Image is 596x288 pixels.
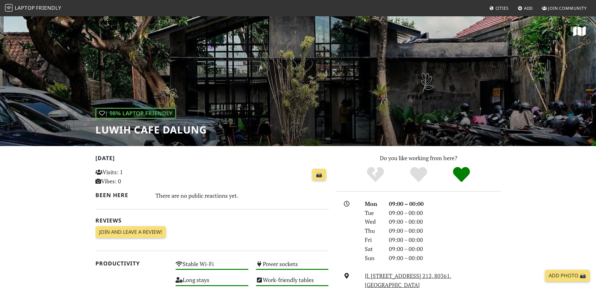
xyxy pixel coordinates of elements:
[95,217,329,224] h2: Reviews
[95,124,207,136] h1: Luwih Cafe Dalung
[95,108,176,119] div: | 98% Laptop Friendly
[5,4,13,12] img: LaptopFriendly
[440,166,483,183] div: Definitely!
[361,244,385,254] div: Sat
[95,226,166,238] a: Join and leave a review!
[36,4,61,11] span: Friendly
[548,5,587,11] span: Join Community
[524,5,533,11] span: Add
[361,208,385,217] div: Tue
[172,259,252,275] div: Stable Wi-Fi
[545,270,590,282] a: Add Photo 📸
[155,191,329,201] div: There are no public reactions yet.
[397,166,440,183] div: Yes
[354,166,397,183] div: No
[312,169,326,181] a: 📸
[252,259,333,275] div: Power sockets
[385,217,505,226] div: 09:00 – 00:00
[515,3,536,14] a: Add
[15,4,35,11] span: Laptop
[361,226,385,235] div: Thu
[496,5,509,11] span: Cities
[385,235,505,244] div: 09:00 – 00:00
[95,155,329,164] h2: [DATE]
[385,199,505,208] div: 09:00 – 00:00
[385,254,505,263] div: 09:00 – 00:00
[95,260,168,267] h2: Productivity
[361,254,385,263] div: Sun
[95,168,168,186] p: Visits: 1 Vibes: 0
[539,3,589,14] a: Join Community
[385,208,505,217] div: 09:00 – 00:00
[336,154,501,163] p: Do you like working from here?
[487,3,511,14] a: Cities
[361,199,385,208] div: Mon
[361,217,385,226] div: Wed
[385,244,505,254] div: 09:00 – 00:00
[95,192,148,198] h2: Been here
[385,226,505,235] div: 09:00 – 00:00
[361,235,385,244] div: Fri
[5,3,61,14] a: LaptopFriendly LaptopFriendly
